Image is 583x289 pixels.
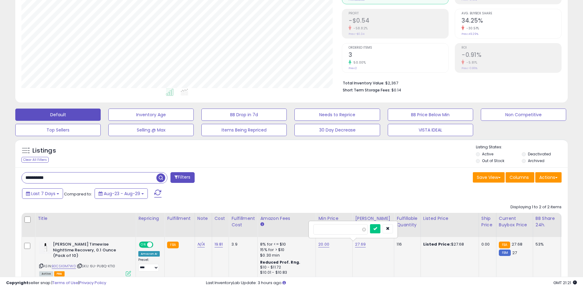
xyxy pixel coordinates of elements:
[294,109,380,121] button: Needs to Reprice
[351,26,368,31] small: -58.82%
[506,172,534,183] button: Columns
[553,280,577,286] span: 2025-09-6 21:21 GMT
[231,215,255,228] div: Fulfillment Cost
[6,280,106,286] div: seller snap | |
[388,109,473,121] button: BB Price Below Min
[201,109,287,121] button: BB Drop in 7d
[391,87,401,93] span: $0.14
[349,51,448,60] h2: 3
[349,46,448,50] span: Ordered Items
[53,242,127,260] b: [PERSON_NAME] Timewise Nighttime Recovery, 0.1 Ounce (Pack of 10)
[512,241,522,247] span: 27.68
[462,51,561,60] h2: -0.91%
[351,60,366,65] small: 50.00%
[499,215,530,228] div: Current Buybox Price
[108,124,194,136] button: Selling @ Max
[343,79,557,86] li: $2,367
[512,250,517,256] span: 27
[481,215,494,228] div: Ship Price
[260,222,264,227] small: Amazon Fees.
[15,124,101,136] button: Top Sellers
[318,241,329,247] a: 20.00
[79,280,106,286] a: Privacy Policy
[535,172,562,183] button: Actions
[462,12,561,15] span: Avg. Buybox Share
[349,32,364,36] small: Prev: -$0.34
[260,242,311,247] div: 8% for <= $10
[15,109,101,121] button: Default
[423,241,451,247] b: Listed Price:
[54,271,65,276] span: FBA
[481,242,491,247] div: 0.00
[343,87,391,93] b: Short Term Storage Fees:
[64,191,92,197] span: Compared to:
[499,242,510,248] small: FBA
[39,242,51,254] img: 219TYvzo35L._SL40_.jpg
[464,26,479,31] small: -30.51%
[473,172,505,183] button: Save View
[6,280,28,286] strong: Copyright
[21,157,49,163] div: Clear All Filters
[462,32,478,36] small: Prev: 49.29%
[349,17,448,25] h2: -$0.54
[260,260,300,265] b: Reduced Prof. Rng.
[231,242,253,247] div: 3.9
[397,215,418,228] div: Fulfillable Quantity
[260,265,311,270] div: $10 - $11.72
[294,124,380,136] button: 30 Day Decrease
[349,12,448,15] span: Profit
[138,258,160,272] div: Preset:
[39,271,53,276] span: All listings currently available for purchase on Amazon
[423,242,474,247] div: $27.68
[52,264,76,269] a: B0CSX3M7WD
[343,80,384,86] b: Total Inventory Value:
[104,191,140,197] span: Aug-23 - Aug-29
[197,241,205,247] a: N/A
[201,124,287,136] button: Items Being Repriced
[536,215,558,228] div: BB Share 24h.
[462,46,561,50] span: ROI
[481,109,566,121] button: Non Competitive
[510,174,529,180] span: Columns
[260,253,311,258] div: $0.30 min
[140,242,147,247] span: ON
[462,17,561,25] h2: 34.25%
[528,151,551,157] label: Deactivated
[138,215,162,222] div: Repricing
[476,144,568,150] p: Listing States:
[260,270,311,275] div: $10.01 - $10.83
[52,280,78,286] a: Terms of Use
[167,215,192,222] div: Fulfillment
[215,241,223,247] a: 19.81
[215,215,226,222] div: Cost
[318,215,350,222] div: Min Price
[108,109,194,121] button: Inventory Age
[260,247,311,253] div: 15% for > $10
[32,146,56,155] h5: Listings
[167,242,178,248] small: FBA
[170,172,194,183] button: Filters
[95,188,148,199] button: Aug-23 - Aug-29
[22,188,63,199] button: Last 7 Days
[528,158,544,163] label: Archived
[197,215,209,222] div: Note
[39,242,131,276] div: ASIN:
[260,215,313,222] div: Amazon Fees
[423,215,476,222] div: Listed Price
[31,191,55,197] span: Last 7 Days
[464,60,477,65] small: -5.81%
[206,280,577,286] div: Last InventoryLab Update: 3 hours ago.
[388,124,473,136] button: VISTA IDEAL
[355,215,391,222] div: [PERSON_NAME]
[499,250,511,256] small: FBM
[462,66,477,70] small: Prev: -0.86%
[482,158,504,163] label: Out of Stock
[355,241,366,247] a: 27.69
[510,204,562,210] div: Displaying 1 to 2 of 2 items
[77,264,115,269] span: | SKU: 6U-PU8Q-KTI0
[38,215,133,222] div: Title
[397,242,416,247] div: 116
[482,151,493,157] label: Active
[349,66,357,70] small: Prev: 2
[138,251,160,257] div: Amazon AI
